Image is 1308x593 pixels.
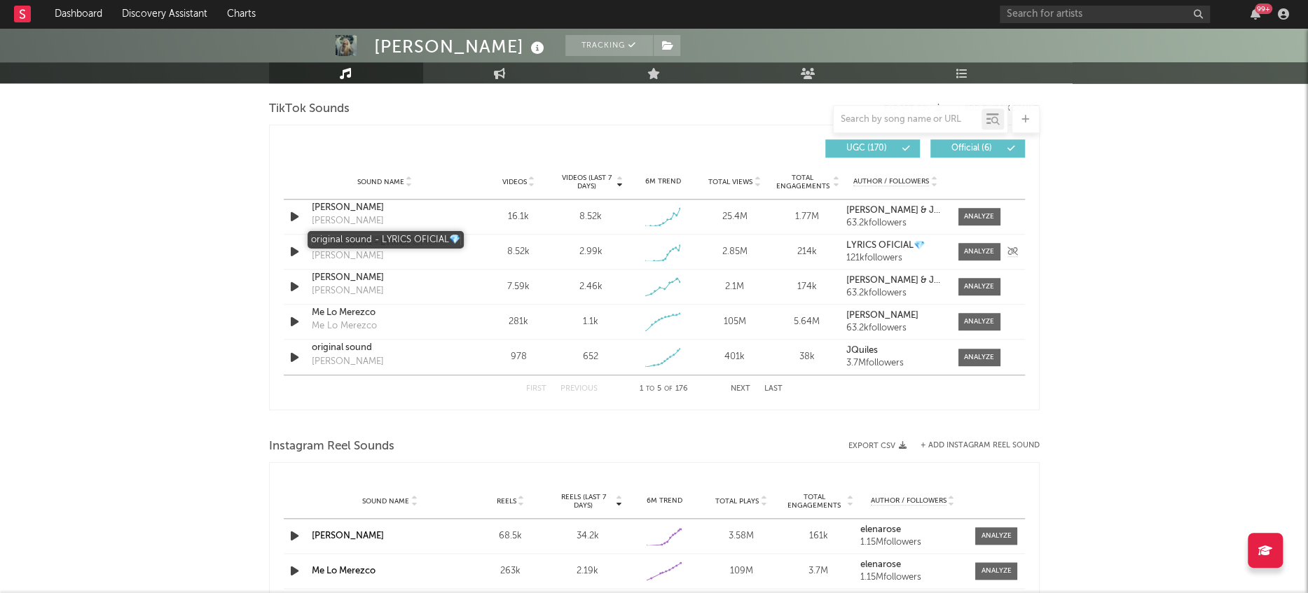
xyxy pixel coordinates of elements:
[565,35,653,56] button: Tracking
[708,178,752,186] span: Total Views
[312,341,458,355] a: original sound
[834,114,982,125] input: Search by song name or URL
[312,284,384,298] div: [PERSON_NAME]
[846,276,944,286] a: [PERSON_NAME] & JQuiles
[486,210,551,224] div: 16.1k
[269,438,394,455] span: Instagram Reel Sounds
[526,385,546,393] button: First
[846,253,944,263] div: 121k followers
[476,564,546,578] div: 263k
[583,315,598,329] div: 1.1k
[579,245,602,259] div: 2.99k
[486,245,551,259] div: 8.52k
[1255,4,1272,14] div: 99 +
[312,249,384,263] div: [PERSON_NAME]
[860,538,965,547] div: 1.15M followers
[497,497,516,505] span: Reels
[834,144,899,153] span: UGC ( 170 )
[774,350,839,364] div: 38k
[731,385,750,393] button: Next
[312,201,458,215] a: [PERSON_NAME]
[312,355,384,369] div: [PERSON_NAME]
[846,288,944,298] div: 63.2k followers
[630,496,700,506] div: 6M Trend
[846,206,944,216] a: [PERSON_NAME] & JQuiles
[486,315,551,329] div: 281k
[846,346,944,356] a: JQuiles
[476,529,546,543] div: 68.5k
[871,496,946,505] span: Author / Followers
[357,178,404,186] span: Sound Name
[702,280,767,294] div: 2.1M
[939,144,1004,153] span: Official ( 6 )
[884,104,942,113] button: Export CSV
[312,271,458,285] a: [PERSON_NAME]
[312,531,384,540] a: [PERSON_NAME]
[846,311,918,320] strong: [PERSON_NAME]
[846,323,944,333] div: 63.2k followers
[553,564,623,578] div: 2.19k
[825,139,920,158] button: UGC(170)
[630,176,695,187] div: 6M Trend
[846,346,878,355] strong: JQuiles
[774,315,839,329] div: 5.64M
[846,358,944,368] div: 3.7M followers
[702,315,767,329] div: 105M
[846,241,944,251] a: LYRICS OFICIAL💎
[312,214,384,228] div: [PERSON_NAME]
[374,35,548,58] div: [PERSON_NAME]
[1000,6,1210,23] input: Search for artists
[553,529,623,543] div: 34.2k
[269,101,350,118] span: TikTok Sounds
[860,560,901,569] strong: elenarose
[312,306,458,320] a: Me Lo Merezco
[783,493,845,510] span: Total Engagements
[579,280,602,294] div: 2.46k
[579,210,602,224] div: 8.52k
[558,174,614,190] span: Videos (last 7 days)
[626,381,703,398] div: 1 5 176
[783,564,853,578] div: 3.7M
[702,350,767,364] div: 401k
[764,385,783,393] button: Last
[706,564,776,578] div: 109M
[774,280,839,294] div: 174k
[846,311,944,321] a: [PERSON_NAME]
[846,206,961,215] strong: [PERSON_NAME] & JQuiles
[921,442,1040,449] button: + Add Instagram Reel Sound
[848,442,907,450] button: Export CSV
[560,385,598,393] button: Previous
[846,218,944,228] div: 63.2k followers
[860,573,965,582] div: 1.15M followers
[715,497,759,505] span: Total Plays
[553,493,614,510] span: Reels (last 7 days)
[774,210,839,224] div: 1.77M
[312,319,377,333] div: Me Lo Merezco
[783,529,853,543] div: 161k
[646,386,654,392] span: to
[702,245,767,259] div: 2.85M
[860,560,965,570] a: elenarose
[860,525,965,535] a: elenarose
[930,139,1025,158] button: Official(6)
[774,174,831,190] span: Total Engagements
[907,442,1040,449] div: + Add Instagram Reel Sound
[312,566,376,575] a: Me Lo Merezco
[853,177,929,186] span: Author / Followers
[312,236,458,250] a: original sound - LYRICS OFICIAL💎
[486,350,551,364] div: 978
[706,529,776,543] div: 3.58M
[1251,8,1260,20] button: 99+
[486,280,551,294] div: 7.59k
[774,245,839,259] div: 214k
[860,525,901,534] strong: elenarose
[702,210,767,224] div: 25.4M
[846,276,961,285] strong: [PERSON_NAME] & JQuiles
[583,350,598,364] div: 652
[362,497,409,505] span: Sound Name
[846,241,925,250] strong: LYRICS OFICIAL💎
